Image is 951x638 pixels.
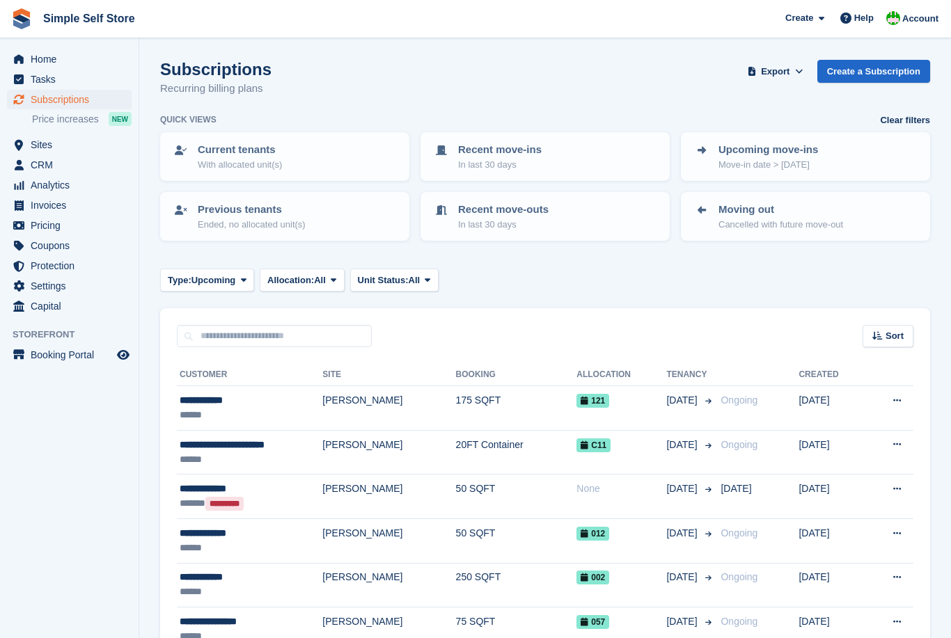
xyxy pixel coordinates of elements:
a: Current tenants With allocated unit(s) [162,134,408,180]
a: menu [7,276,132,296]
span: Ongoing [721,439,757,450]
a: Previous tenants Ended, no allocated unit(s) [162,193,408,239]
span: Settings [31,276,114,296]
a: Simple Self Store [38,7,141,30]
a: Recent move-ins In last 30 days [422,134,668,180]
span: Pricing [31,216,114,235]
a: menu [7,256,132,276]
span: [DATE] [666,526,700,541]
a: menu [7,345,132,365]
span: [DATE] [721,483,751,494]
span: Upcoming [191,273,236,287]
td: 250 SQFT [456,563,577,607]
h1: Subscriptions [160,60,272,79]
p: Recurring billing plans [160,81,272,97]
th: Tenancy [666,364,715,386]
span: C11 [576,438,611,452]
td: [DATE] [799,563,865,607]
span: Type: [168,273,191,287]
p: Cancelled with future move-out [718,218,843,232]
td: 50 SQFT [456,518,577,563]
p: Recent move-outs [458,202,549,218]
td: 50 SQFT [456,474,577,519]
a: Recent move-outs In last 30 days [422,193,668,239]
td: [PERSON_NAME] [322,563,455,607]
span: [DATE] [666,438,700,452]
span: Tasks [31,70,114,89]
span: Ongoing [721,394,757,406]
a: menu [7,90,132,109]
p: With allocated unit(s) [198,158,282,172]
a: Clear filters [880,113,930,127]
td: [DATE] [799,474,865,519]
div: NEW [109,112,132,126]
span: CRM [31,155,114,175]
h6: Quick views [160,113,217,126]
span: All [409,273,421,287]
img: David McCutcheon [886,11,900,25]
span: Sort [886,329,904,343]
p: Ended, no allocated unit(s) [198,218,306,232]
button: Unit Status: All [350,269,439,292]
span: Allocation: [267,273,314,287]
span: 002 [576,571,609,584]
span: Unit Status: [358,273,409,287]
button: Export [745,60,806,83]
p: In last 30 days [458,218,549,232]
span: Sites [31,135,114,154]
span: Protection [31,256,114,276]
a: Preview store [115,346,132,363]
p: Moving out [718,202,843,218]
span: 057 [576,615,609,629]
span: Ongoing [721,571,757,582]
span: All [314,273,326,287]
p: Current tenants [198,142,282,158]
td: [DATE] [799,430,865,474]
span: [DATE] [666,614,700,629]
span: Invoices [31,196,114,215]
span: 012 [576,527,609,541]
span: Analytics [31,175,114,195]
a: menu [7,216,132,235]
a: menu [7,236,132,255]
p: Recent move-ins [458,142,542,158]
th: Site [322,364,455,386]
td: [DATE] [799,518,865,563]
a: Moving out Cancelled with future move-out [682,193,929,239]
td: 175 SQFT [456,386,577,431]
td: [PERSON_NAME] [322,430,455,474]
td: [DATE] [799,386,865,431]
span: Ongoing [721,527,757,539]
span: Subscriptions [31,90,114,109]
a: menu [7,135,132,154]
button: Allocation: All [260,269,345,292]
span: Capital [31,296,114,316]
span: Export [761,65,789,79]
th: Allocation [576,364,666,386]
span: Home [31,49,114,69]
td: [PERSON_NAME] [322,386,455,431]
a: menu [7,175,132,195]
a: menu [7,196,132,215]
a: menu [7,70,132,89]
div: None [576,481,666,496]
span: Create [785,11,813,25]
p: In last 30 days [458,158,542,172]
a: Create a Subscription [817,60,930,83]
span: [DATE] [666,393,700,408]
span: Account [902,12,938,26]
a: menu [7,155,132,175]
a: Upcoming move-ins Move-in date > [DATE] [682,134,929,180]
a: menu [7,296,132,316]
span: Help [854,11,874,25]
span: [DATE] [666,481,700,496]
th: Customer [177,364,322,386]
span: Storefront [13,328,139,342]
p: Previous tenants [198,202,306,218]
a: menu [7,49,132,69]
button: Type: Upcoming [160,269,254,292]
th: Created [799,364,865,386]
p: Upcoming move-ins [718,142,818,158]
img: stora-icon-8386f47178a22dfd0bd8f6a31ec36ba5ce8667c1dd55bd0f319d3a0aa187defe.svg [11,8,32,29]
span: Ongoing [721,616,757,627]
